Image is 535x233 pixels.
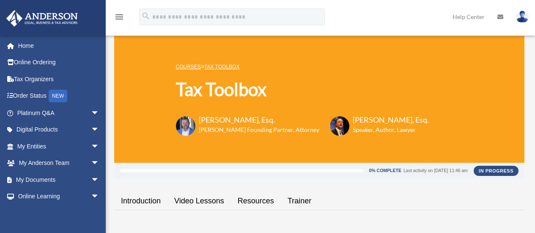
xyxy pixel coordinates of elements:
[176,116,195,136] img: Toby-circle-head.png
[199,126,319,134] h6: [PERSON_NAME] Founding Partner, Attorney
[4,10,80,27] img: Anderson Advisors Platinum Portal
[91,138,108,155] span: arrow_drop_down
[199,115,319,125] h3: [PERSON_NAME], Esq.
[6,188,112,205] a: Online Learningarrow_drop_down
[167,189,231,213] a: Video Lessons
[114,12,124,22] i: menu
[6,138,112,155] a: My Entitiesarrow_drop_down
[141,11,151,21] i: search
[474,166,519,176] div: In Progress
[176,61,429,72] p: >
[231,189,281,213] a: Resources
[330,116,349,136] img: Scott-Estill-Headshot.png
[6,88,112,105] a: Order StatusNEW
[91,155,108,172] span: arrow_drop_down
[6,104,112,121] a: Platinum Q&Aarrow_drop_down
[49,90,67,102] div: NEW
[6,171,112,188] a: My Documentsarrow_drop_down
[6,121,112,138] a: Digital Productsarrow_drop_down
[91,188,108,206] span: arrow_drop_down
[353,115,429,125] h3: [PERSON_NAME], Esq.
[176,77,429,102] h1: Tax Toolbox
[91,171,108,189] span: arrow_drop_down
[91,121,108,139] span: arrow_drop_down
[369,168,401,173] div: 0% Complete
[176,64,201,70] a: COURSES
[6,155,112,172] a: My Anderson Teamarrow_drop_down
[114,189,167,213] a: Introduction
[403,168,468,173] div: Last activity on [DATE] 11:46 am
[6,37,112,54] a: Home
[281,189,318,213] a: Trainer
[114,15,124,22] a: menu
[516,11,529,23] img: User Pic
[204,64,239,70] a: Tax Toolbox
[6,71,112,88] a: Tax Organizers
[91,104,108,122] span: arrow_drop_down
[353,126,418,134] h6: Speaker, Author, Lawyer
[6,54,112,71] a: Online Ordering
